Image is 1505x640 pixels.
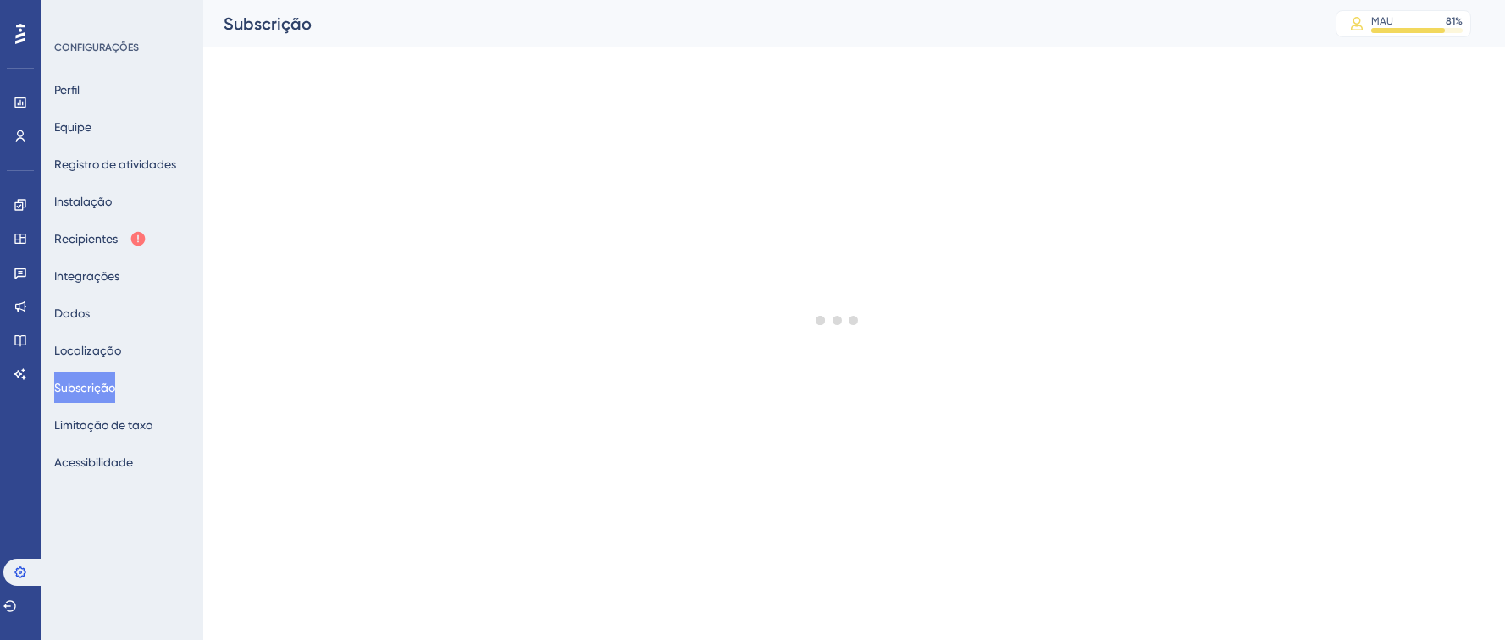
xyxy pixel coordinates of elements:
font: Registro de atividades [54,157,176,171]
button: Acessibilidade [54,447,133,477]
button: Instalação [54,186,112,217]
font: Limitação de taxa [54,418,153,432]
font: Instalação [54,195,112,208]
button: Integrações [54,261,119,291]
font: Subscrição [224,14,312,34]
button: Limitação de taxa [54,410,153,440]
button: Registro de atividades [54,149,176,179]
font: Integrações [54,269,119,283]
font: Dados [54,306,90,320]
font: Acessibilidade [54,455,133,469]
button: Perfil [54,74,80,105]
font: MAU [1371,15,1393,27]
font: 81 [1446,15,1455,27]
font: CONFIGURAÇÕES [54,41,139,53]
button: Dados [54,298,90,328]
font: Subscrição [54,381,115,394]
font: Perfil [54,83,80,97]
font: Localização [54,344,121,357]
font: Recipientes [54,232,118,246]
button: Recipientes [54,223,147,254]
button: Equipe [54,112,91,142]
font: % [1455,15,1463,27]
font: Equipe [54,120,91,134]
button: Subscrição [54,372,115,403]
button: Localização [54,335,121,366]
